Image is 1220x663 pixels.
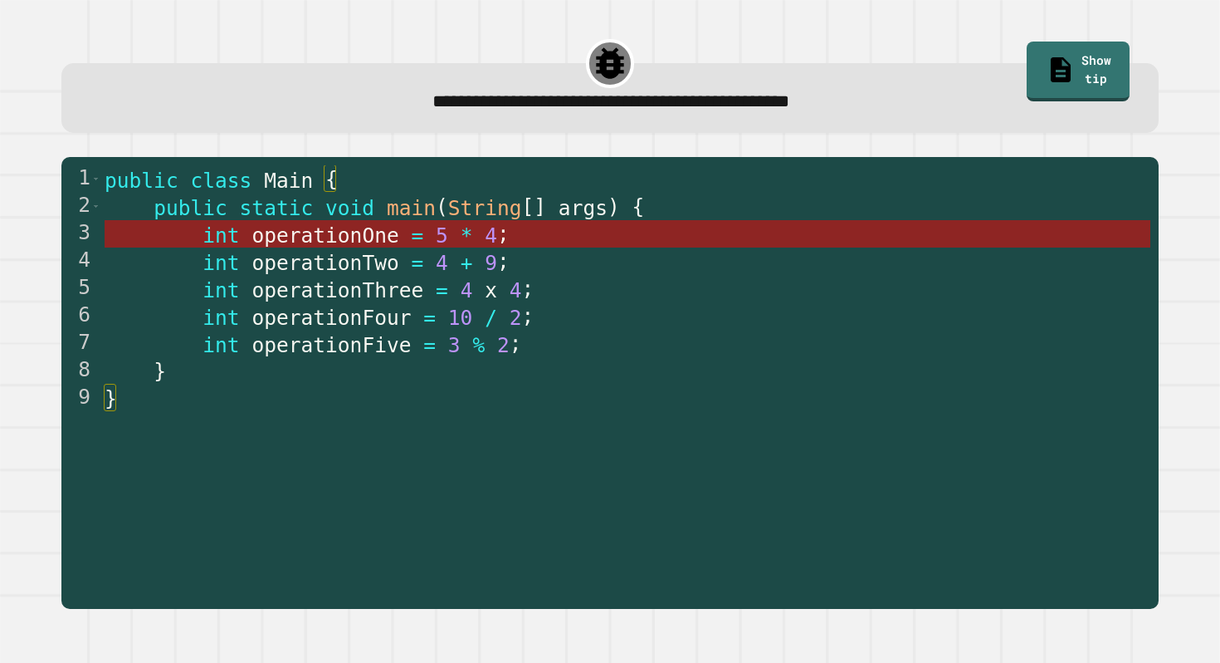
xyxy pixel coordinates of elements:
span: = [423,333,436,357]
div: 8 [61,357,101,385]
div: 2 [61,193,101,220]
span: Toggle code folding, rows 2 through 8 [91,193,100,220]
span: operationOne [251,223,398,248]
span: = [436,278,448,302]
div: 3 [61,220,101,248]
span: 4 [436,251,448,275]
span: x [485,278,497,302]
span: operationThree [251,278,423,302]
span: 4 [485,223,497,248]
span: 2 [497,333,510,357]
span: int [203,333,239,357]
span: main [387,196,436,220]
span: args [559,196,608,220]
div: 6 [61,302,101,330]
span: String [448,196,522,220]
span: int [203,278,239,302]
span: + [461,251,473,275]
div: 9 [61,385,101,412]
div: 5 [61,275,101,302]
div: 1 [61,165,101,193]
span: 4 [461,278,473,302]
span: % [472,333,485,357]
span: 3 [448,333,461,357]
span: int [203,251,239,275]
span: 10 [448,306,473,330]
span: = [412,223,424,248]
span: int [203,306,239,330]
a: Show tip [1027,42,1129,101]
span: class [191,169,252,193]
div: 4 [61,248,101,275]
span: void [325,196,374,220]
span: Main [264,169,313,193]
div: 7 [61,330,101,357]
span: 5 [436,223,448,248]
span: / [485,306,497,330]
span: = [412,251,424,275]
span: 9 [485,251,497,275]
span: 2 [510,306,522,330]
span: Toggle code folding, rows 1 through 9 [91,165,100,193]
span: int [203,223,239,248]
span: operationFour [251,306,411,330]
span: static [240,196,314,220]
span: public [154,196,227,220]
span: operationFive [251,333,411,357]
span: 4 [510,278,522,302]
span: operationTwo [251,251,398,275]
span: = [423,306,436,330]
span: public [105,169,178,193]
